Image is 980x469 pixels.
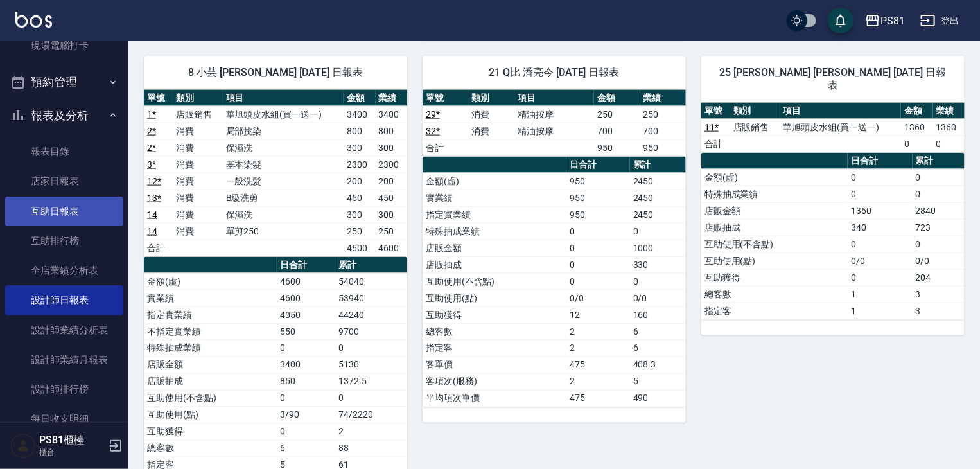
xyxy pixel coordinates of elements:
[848,219,913,236] td: 340
[594,90,640,107] th: 金額
[376,156,407,173] td: 2300
[423,223,566,240] td: 特殊抽成業績
[913,202,965,219] td: 2840
[223,106,344,123] td: 華旭頭皮水組(買一送一)
[468,123,514,139] td: 消費
[173,223,223,240] td: 消費
[144,340,277,357] td: 特殊抽成業績
[376,123,407,139] td: 800
[335,373,407,390] td: 1372.5
[277,373,335,390] td: 850
[701,252,848,269] td: 互助使用(點)
[423,256,566,273] td: 店販抽成
[277,357,335,373] td: 3400
[901,103,932,119] th: 金額
[640,106,687,123] td: 250
[277,390,335,407] td: 0
[144,273,277,290] td: 金額(虛)
[701,286,848,303] td: 總客數
[147,209,157,220] a: 14
[5,345,123,375] a: 設計師業績月報表
[335,423,407,440] td: 2
[913,153,965,170] th: 累計
[701,219,848,236] td: 店販抽成
[423,90,686,157] table: a dense table
[630,157,686,173] th: 累計
[423,139,468,156] td: 合計
[147,226,157,236] a: 14
[630,340,686,357] td: 6
[630,223,686,240] td: 0
[144,407,277,423] td: 互助使用(點)
[173,190,223,206] td: 消費
[335,290,407,306] td: 53940
[376,240,407,256] td: 4600
[144,90,407,257] table: a dense table
[566,173,630,190] td: 950
[423,90,468,107] th: 單號
[376,190,407,206] td: 450
[423,306,566,323] td: 互助獲得
[640,139,687,156] td: 950
[913,269,965,286] td: 204
[144,240,173,256] td: 合計
[730,103,780,119] th: 類別
[223,190,344,206] td: B級洗剪
[376,173,407,190] td: 200
[848,252,913,269] td: 0/0
[277,306,335,323] td: 4050
[780,119,901,136] td: 華旭頭皮水組(買一送一)
[566,240,630,256] td: 0
[594,123,640,139] td: 700
[173,90,223,107] th: 類別
[15,12,52,28] img: Logo
[566,256,630,273] td: 0
[144,323,277,340] td: 不指定實業績
[277,423,335,440] td: 0
[640,123,687,139] td: 700
[701,236,848,252] td: 互助使用(不含點)
[173,106,223,123] td: 店販銷售
[223,139,344,156] td: 保濕洗
[344,240,375,256] td: 4600
[566,373,630,390] td: 2
[423,373,566,390] td: 客項次(服務)
[144,440,277,457] td: 總客數
[5,404,123,434] a: 每日收支明細
[640,90,687,107] th: 業績
[901,136,932,152] td: 0
[848,236,913,252] td: 0
[277,340,335,357] td: 0
[901,119,932,136] td: 1360
[701,186,848,202] td: 特殊抽成業績
[915,9,965,33] button: 登出
[630,206,686,223] td: 2450
[335,323,407,340] td: 9700
[277,273,335,290] td: 4600
[913,186,965,202] td: 0
[5,375,123,404] a: 設計師排行榜
[913,169,965,186] td: 0
[514,123,594,139] td: 精油按摩
[335,340,407,357] td: 0
[423,190,566,206] td: 實業績
[701,202,848,219] td: 店販金額
[423,390,566,407] td: 平均項次單價
[344,106,375,123] td: 3400
[913,303,965,319] td: 3
[630,357,686,373] td: 408.3
[5,256,123,285] a: 全店業績分析表
[880,13,905,29] div: PS81
[335,390,407,407] td: 0
[828,8,853,33] button: save
[144,306,277,323] td: 指定實業績
[277,440,335,457] td: 6
[144,390,277,407] td: 互助使用(不含點)
[566,206,630,223] td: 950
[376,90,407,107] th: 業績
[173,139,223,156] td: 消費
[335,357,407,373] td: 5130
[144,290,277,306] td: 實業績
[223,156,344,173] td: 基本染髮
[344,223,375,240] td: 250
